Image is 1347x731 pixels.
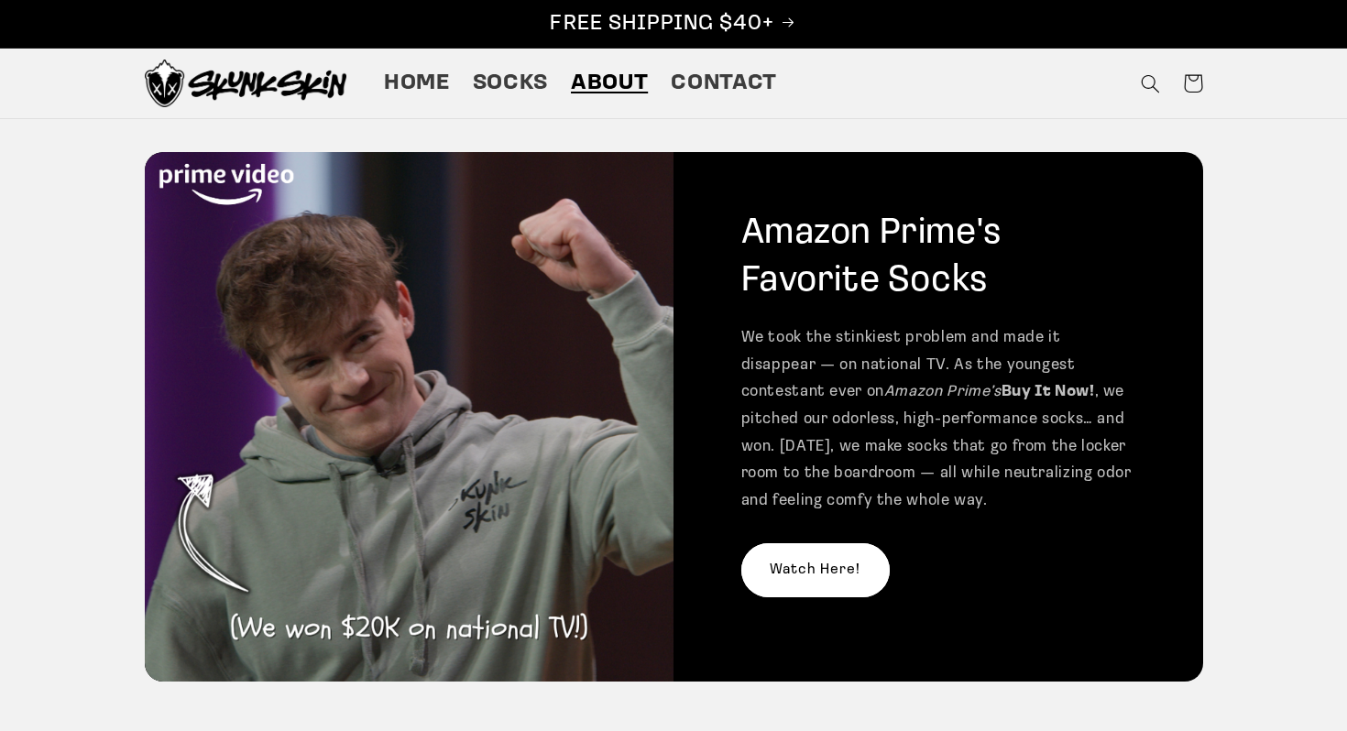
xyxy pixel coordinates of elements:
[1130,62,1172,104] summary: Search
[559,58,659,109] a: About
[1002,384,1095,399] strong: Buy It Now!
[19,10,1328,38] p: FREE SHIPPING $40+
[461,58,559,109] a: Socks
[660,58,789,109] a: Contact
[372,58,461,109] a: Home
[884,384,1002,399] em: Amazon Prime’s
[741,210,1136,305] h2: Amazon Prime's Favorite Socks
[473,70,548,98] span: Socks
[671,70,776,98] span: Contact
[384,70,450,98] span: Home
[741,543,891,597] a: Watch Here!
[741,324,1136,514] p: We took the stinkiest problem and made it disappear — on national TV. As the youngest contestant ...
[571,70,648,98] span: About
[145,60,346,107] img: Skunk Skin Anti-Odor Socks.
